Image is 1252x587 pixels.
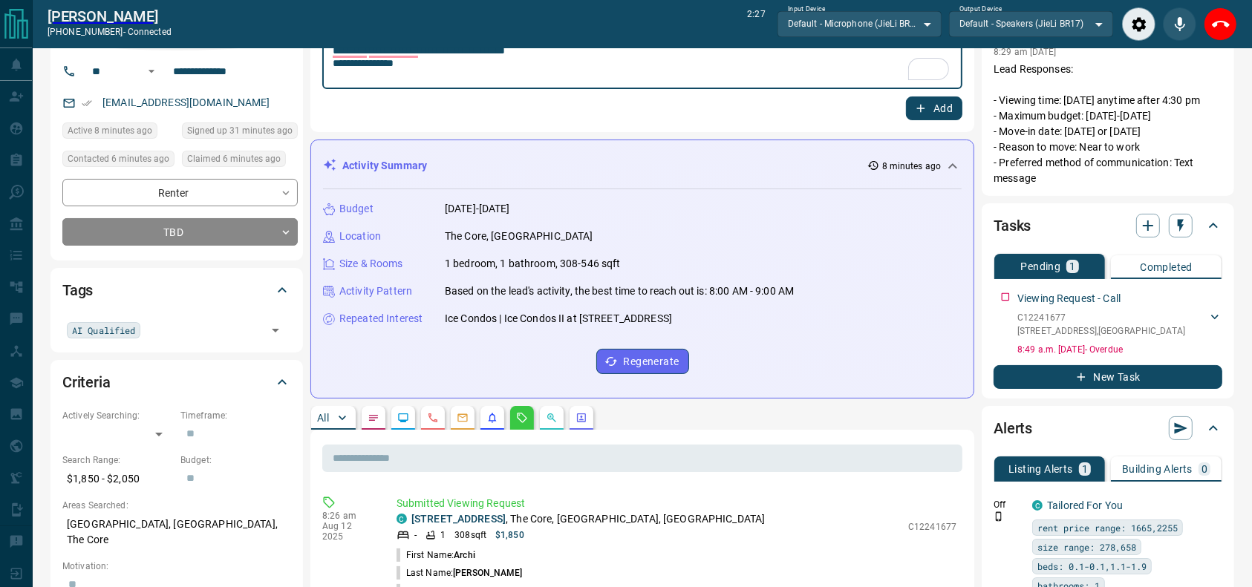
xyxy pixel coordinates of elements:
[546,412,558,424] svg: Opportunities
[906,96,962,120] button: Add
[1122,7,1155,41] div: Audio Settings
[397,412,409,424] svg: Lead Browsing Activity
[368,412,379,424] svg: Notes
[516,412,528,424] svg: Requests
[62,512,291,552] p: [GEOGRAPHIC_DATA], [GEOGRAPHIC_DATA], The Core
[1037,520,1178,535] span: rent price range: 1665,2255
[576,412,587,424] svg: Agent Actions
[72,323,135,338] span: AI Qualified
[454,528,486,542] p: 308 sqft
[1069,261,1075,272] p: 1
[339,311,423,327] p: Repeated Interest
[180,409,291,422] p: Timeframe:
[1017,343,1222,356] p: 8:49 a.m. [DATE] - Overdue
[1017,311,1185,324] p: C12241677
[48,7,172,25] a: [PERSON_NAME]
[994,47,1057,57] p: 8:29 am [DATE]
[339,256,403,272] p: Size & Rooms
[62,409,173,422] p: Actively Searching:
[1037,559,1147,574] span: beds: 0.1-0.1,1.1-1.9
[342,158,427,174] p: Activity Summary
[182,151,298,171] div: Tue Aug 12 2025
[445,229,593,244] p: The Core, [GEOGRAPHIC_DATA]
[62,370,111,394] h2: Criteria
[1017,291,1121,306] p: Viewing Request - Call
[414,528,417,542] p: -
[323,152,962,180] div: Activity Summary8 minutes ago
[949,11,1113,36] div: Default - Speakers (JieLi BR17)
[62,218,298,246] div: TBD
[182,122,298,143] div: Tue Aug 12 2025
[102,96,270,108] a: [EMAIL_ADDRESS][DOMAIN_NAME]
[62,272,291,308] div: Tags
[339,283,412,299] p: Activity Pattern
[411,511,765,527] p: , The Core, [GEOGRAPHIC_DATA], [GEOGRAPHIC_DATA]
[994,214,1031,237] h2: Tasks
[68,151,169,166] span: Contacted 6 minutes ago
[596,349,689,374] button: Regenerate
[1204,7,1237,41] div: End Call
[994,416,1032,440] h2: Alerts
[143,62,160,80] button: Open
[397,496,956,511] p: Submitted Viewing Request
[333,45,952,83] textarea: To enrich screen reader interactions, please activate Accessibility in Grammarly extension settings
[1047,499,1123,511] a: Tailored For You
[411,513,506,525] a: [STREET_ADDRESS]
[788,4,826,14] label: Input Device
[994,365,1222,389] button: New Task
[128,27,172,37] span: connected
[1122,464,1193,474] p: Building Alerts
[777,11,942,36] div: Default - Microphone (JieLi BR17)
[68,123,152,138] span: Active 8 minutes ago
[994,498,1023,511] p: Off
[187,123,293,138] span: Signed up 31 minutes ago
[397,566,523,580] p: Last Name:
[1017,308,1222,341] div: C12241677[STREET_ADDRESS],[GEOGRAPHIC_DATA]
[747,7,765,41] p: 2:27
[427,412,439,424] svg: Calls
[62,499,291,512] p: Areas Searched:
[62,453,173,467] p: Search Range:
[994,208,1222,243] div: Tasks
[994,511,1004,522] svg: Push Notification Only
[1021,261,1061,272] p: Pending
[453,568,522,578] span: [PERSON_NAME]
[1008,464,1073,474] p: Listing Alerts
[1017,324,1185,338] p: [STREET_ADDRESS] , [GEOGRAPHIC_DATA]
[454,550,475,560] span: Archi
[322,511,374,521] p: 8:26 am
[187,151,281,166] span: Claimed 6 minutes ago
[180,453,291,467] p: Budget:
[62,560,291,573] p: Motivation:
[457,412,469,424] svg: Emails
[445,201,510,217] p: [DATE]-[DATE]
[62,179,298,206] div: Renter
[265,320,286,341] button: Open
[445,283,794,299] p: Based on the lead's activity, the best time to reach out is: 8:00 AM - 9:00 AM
[1163,7,1196,41] div: Mute
[1037,540,1136,554] span: size range: 278,658
[1032,500,1043,511] div: condos.ca
[397,548,475,562] p: First Name:
[994,62,1222,186] p: Lead Responses: - Viewing time: [DATE] anytime after 4:30 pm - Maximum budget: [DATE]-[DATE] - Mo...
[339,229,381,244] p: Location
[486,412,498,424] svg: Listing Alerts
[62,278,93,302] h2: Tags
[62,467,173,491] p: $1,850 - $2,050
[445,311,672,327] p: Ice Condos | Ice Condos II at [STREET_ADDRESS]
[1140,262,1193,272] p: Completed
[959,4,1002,14] label: Output Device
[62,122,175,143] div: Tue Aug 12 2025
[1202,464,1207,474] p: 0
[440,528,446,542] p: 1
[445,256,621,272] p: 1 bedroom, 1 bathroom, 308-546 sqft
[62,151,175,171] div: Tue Aug 12 2025
[882,160,941,173] p: 8 minutes ago
[397,514,407,524] div: condos.ca
[1082,464,1088,474] p: 1
[339,201,374,217] p: Budget
[62,364,291,400] div: Criteria
[82,98,92,108] svg: Email Verified
[908,520,956,534] p: C12241677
